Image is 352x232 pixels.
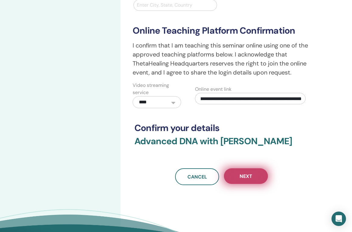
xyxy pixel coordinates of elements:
label: Online event link [195,86,231,93]
h3: Online Teaching Platform Confirmation [133,25,310,36]
span: Cancel [187,174,207,180]
a: Cancel [175,168,219,185]
h3: Confirm your details [134,123,309,133]
label: Video streaming service [133,82,181,96]
h3: Advanced DNA with [PERSON_NAME] [134,136,309,154]
div: Open Intercom Messenger [332,212,346,226]
p: I confirm that I am teaching this seminar online using one of the approved teaching platforms bel... [133,41,310,77]
button: Next [224,168,268,184]
span: Next [240,173,252,179]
